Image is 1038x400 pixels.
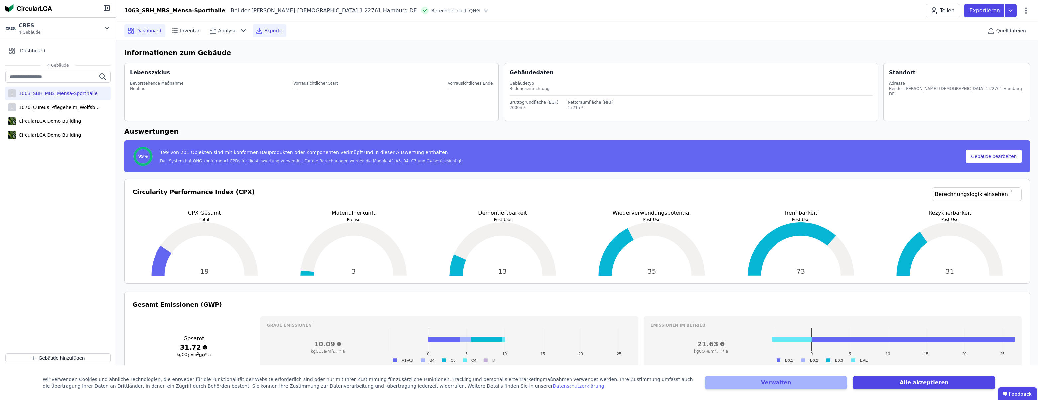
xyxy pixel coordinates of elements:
[729,209,873,217] p: Trennbarkeit
[553,383,604,389] a: Datenschutzerklärung
[264,27,282,34] span: Exporte
[5,23,16,34] img: CRES
[133,209,276,217] p: CPX Gesamt
[16,132,81,138] div: CircularLCA Demo Building
[267,323,632,328] h3: Graue Emissionen
[580,217,724,222] p: Post-Use
[878,217,1022,222] p: Post-Use
[133,187,255,209] h3: Circularity Performance Index (CPX)
[694,349,728,354] span: kgCO e/m * a
[889,81,1024,86] div: Adresse
[188,354,190,357] sub: 2
[19,30,41,35] span: 4 Gebäude
[124,7,225,15] div: 1063_SBH_MBS_Mensa-Sporthalle
[160,158,463,164] div: Das System hat QNG konforme A1 EPDs für die Auswertung verwendet. Für die Berechnungen wurden die...
[716,351,722,354] sub: NRF
[160,149,463,158] div: 199 von 201 Objekten sind mit konformen Bauprodukten oder Komponenten verknüpft und in dieser Aus...
[333,351,339,354] sub: NRF
[853,376,995,389] button: Alle akzeptieren
[650,323,1015,328] h3: Emissionen im betrieb
[16,104,102,111] div: 1070_Cureus_Pflegeheim_Wolfsbüttel
[267,339,389,349] h3: 10.09
[311,349,345,354] span: kgCO e/m * a
[889,69,915,77] div: Standort
[431,217,574,222] p: Post-Use
[650,339,772,349] h3: 21.63
[568,100,614,105] div: Nettoraumfläche (NRF)
[133,335,255,343] h3: Gesamt
[510,86,873,91] div: Bildungseinrichtung
[133,217,276,222] p: Total
[996,27,1026,34] span: Quelldateien
[510,100,559,105] div: Bruttogrundfläche (BGF)
[580,209,724,217] p: Wiederverwendungspotential
[138,154,148,159] span: 99%
[510,69,878,77] div: Gebäudedaten
[705,351,707,354] sub: 2
[16,90,98,97] div: 1063_SBH_MBS_Mensa-Sporthalle
[124,48,1030,58] h6: Informationen zum Gebäude
[926,4,960,17] button: Teilen
[133,343,255,352] h3: 31.72
[729,217,873,222] p: Post-Use
[568,105,614,110] div: 1521m²
[282,209,426,217] p: Materialherkunft
[130,81,184,86] div: Bevorstehende Maßnahme
[293,86,338,91] div: --
[16,118,81,124] div: CircularLCA Demo Building
[199,354,205,357] sub: NRF
[293,81,338,86] div: Vorrausichtlicher Start
[20,47,45,54] span: Dashboard
[966,150,1022,163] button: Gebäude bearbeiten
[133,300,1022,309] h3: Gesamt Emissionen (GWP)
[889,86,1024,97] div: Bei der [PERSON_NAME]-[DEMOGRAPHIC_DATA] 1 22761 Hamburg DE
[932,187,1022,201] a: Berechnungslogik einsehen
[510,105,559,110] div: 2000m²
[19,22,41,30] div: CRES
[8,103,16,111] div: 1
[41,63,76,68] span: 4 Gebäude
[714,349,716,352] sup: 2
[878,209,1022,217] p: Rezyklierbarkeit
[282,217,426,222] p: Preuse
[8,116,16,126] img: CircularLCA Demo Building
[177,352,211,357] span: kgCO e/m * a
[218,27,237,34] span: Analyse
[322,351,324,354] sub: 2
[331,349,333,352] sup: 2
[510,81,873,86] div: Gebäudetyp
[5,4,52,12] img: Concular
[130,86,184,91] div: Neubau
[431,209,574,217] p: Demontiertbarkeit
[225,7,417,15] div: Bei der [PERSON_NAME]-[DEMOGRAPHIC_DATA] 1 22761 Hamburg DE
[8,89,16,97] div: 1
[448,81,493,86] div: Vorrausichtliches Ende
[136,27,161,34] span: Dashboard
[180,27,200,34] span: Inventar
[8,130,16,140] img: CircularLCA Demo Building
[431,7,480,14] span: Berechnet nach QNG
[969,7,1001,15] p: Exportieren
[5,353,111,362] button: Gebäude hinzufügen
[448,86,493,91] div: --
[130,69,170,77] div: Lebenszyklus
[197,352,199,355] sup: 2
[43,376,697,389] div: Wir verwenden Cookies und ähnliche Technologien, die entweder für die Funktionalität der Website ...
[124,126,1030,136] h6: Auswertungen
[705,376,848,389] button: Verwalten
